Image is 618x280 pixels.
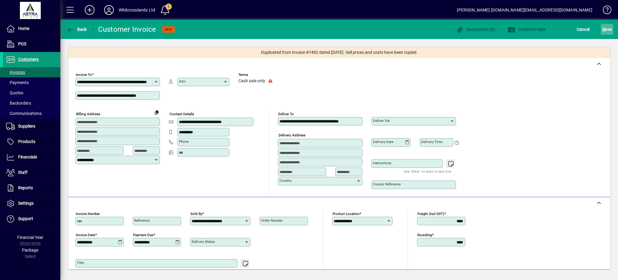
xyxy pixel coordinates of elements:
span: Cash sale only [238,79,265,83]
mat-label: Delivery time [421,140,442,144]
a: Suppliers [3,119,60,134]
a: Quotes [3,88,60,98]
span: Staff [18,170,27,175]
button: Documents (0) [454,24,497,35]
button: Copy to Delivery address [152,107,161,117]
span: Financial Year [17,235,43,240]
span: Custom Fields [508,27,546,32]
mat-label: Invoice date [76,233,95,237]
div: Wildcrosslands Ltd [119,5,155,15]
a: Home [3,21,60,36]
span: S [602,27,605,32]
mat-hint: Use 'Enter' to start a new line [404,168,451,175]
span: Home [18,26,29,31]
a: Support [3,211,60,226]
span: Back [67,27,87,32]
div: [PERSON_NAME] [DOMAIN_NAME][EMAIL_ADDRESS][DOMAIN_NAME] [457,5,592,15]
mat-label: Attn [179,79,186,83]
button: Save [601,24,613,35]
a: POS [3,37,60,52]
span: Terms [238,73,275,77]
span: Settings [18,201,33,206]
mat-label: Phone [179,139,189,144]
app-page-header-button: Back [60,24,94,35]
mat-label: Freight (incl GST) [417,212,444,216]
button: Add [80,5,99,15]
span: ave [602,24,612,34]
mat-label: Rounding [417,233,432,237]
a: Staff [3,165,60,180]
span: Backorders [6,101,31,106]
div: Customer Invoice [98,24,156,34]
mat-label: Delivery date [373,140,393,144]
a: Knowledge Base [598,1,610,21]
mat-label: Delivery status [192,239,215,244]
span: Quotes [6,90,23,95]
button: Cancel [575,24,591,35]
mat-label: Reference [134,218,150,223]
mat-label: Deliver via [373,119,390,123]
mat-label: Courier Reference [373,182,401,186]
a: Payments [3,77,60,88]
mat-label: Invoice number [76,212,100,216]
mat-label: Instructions [373,161,391,165]
mat-label: Payment due [133,233,153,237]
span: Invoices [6,70,25,75]
a: Invoices [3,67,60,77]
button: Back [65,24,88,35]
mat-label: Deliver To [278,112,294,116]
a: Communications [3,108,60,119]
mat-label: Order number [261,218,283,223]
span: NEW [165,28,172,31]
span: POS [18,41,26,46]
span: Documents (0) [456,27,495,32]
button: Custom Fields [506,24,547,35]
mat-label: Invoice To [76,73,92,77]
button: Profile [99,5,119,15]
mat-label: Sold by [190,212,202,216]
span: Products [18,139,35,144]
span: Package [22,248,38,252]
a: Settings [3,196,60,211]
span: Financials [18,155,37,159]
span: Support [18,216,33,221]
span: Reports [18,185,33,190]
a: Products [3,134,60,149]
span: Duplicated from Invoice #7492 dated [DATE]. Sell prices and costs have been copied. [261,49,418,56]
a: Reports [3,181,60,196]
span: Payments [6,80,29,85]
span: Customers [18,57,39,62]
mat-label: Country [279,178,291,183]
mat-hint: Use 'Enter' to start a new line [198,268,246,275]
span: Communications [6,111,42,116]
a: Financials [3,150,60,165]
mat-label: Title [77,261,84,265]
a: Backorders [3,98,60,108]
span: Cancel [577,24,590,34]
span: Suppliers [18,124,35,129]
mat-label: Product location [333,212,359,216]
